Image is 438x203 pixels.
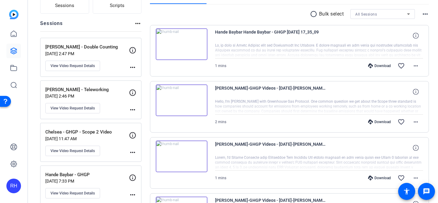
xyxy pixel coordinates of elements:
[45,129,129,136] p: Chelsea - GHGP - Scope 2 Video
[319,10,344,18] p: Bulk select
[45,146,100,156] button: View Video Request Details
[156,28,207,60] img: thumb-nail
[110,2,124,9] span: Scripts
[45,188,100,198] button: View Video Request Details
[129,64,136,71] mat-icon: more_horiz
[45,179,129,183] p: [DATE] 7:33 PM
[215,28,328,43] span: Hande Baybar Hande Baybar - GHGP [DATE] 17_35_09
[310,10,319,18] mat-icon: radio_button_unchecked
[9,10,19,19] img: blue-gradient.svg
[45,94,129,98] p: [DATE] 2:46 PM
[129,191,136,198] mat-icon: more_horiz
[412,174,419,182] mat-icon: more_horiz
[40,20,63,31] h2: Sessions
[365,176,394,180] div: Download
[45,136,129,141] p: [DATE] 11:47 AM
[45,86,129,93] p: [PERSON_NAME] - Teleworking
[45,171,129,178] p: Hande Baybar - GHGP
[365,119,394,124] div: Download
[422,10,429,18] mat-icon: more_horiz
[423,188,430,195] mat-icon: message
[365,63,394,68] div: Download
[50,106,95,111] span: View Video Request Details
[215,141,328,155] span: [PERSON_NAME]-GHGP Videos - [DATE]-[PERSON_NAME] - Double Counting-1743176375682-webcam
[134,20,141,27] mat-icon: more_horiz
[215,120,226,124] span: 2 mins
[45,103,100,113] button: View Video Request Details
[45,51,129,56] p: [DATE] 2:47 PM
[129,106,136,113] mat-icon: more_horiz
[403,188,410,195] mat-icon: accessibility
[129,149,136,156] mat-icon: more_horiz
[50,63,95,68] span: View Video Request Details
[355,12,377,16] span: All Sessions
[412,118,419,126] mat-icon: more_horiz
[50,191,95,196] span: View Video Request Details
[156,141,207,172] img: thumb-nail
[6,179,21,193] div: RH
[45,61,100,71] button: View Video Request Details
[215,84,328,99] span: [PERSON_NAME]-GHGP Videos - [DATE]-[PERSON_NAME] - Teleworking-1746647904365-webcam
[215,64,226,68] span: 1 mins
[398,118,405,126] mat-icon: favorite_border
[215,176,226,180] span: 1 mins
[45,44,129,51] p: [PERSON_NAME] - Double Counting
[50,148,95,153] span: View Video Request Details
[156,84,207,116] img: thumb-nail
[55,2,74,9] span: Sessions
[412,62,419,69] mat-icon: more_horiz
[398,62,405,69] mat-icon: favorite_border
[398,174,405,182] mat-icon: favorite_border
